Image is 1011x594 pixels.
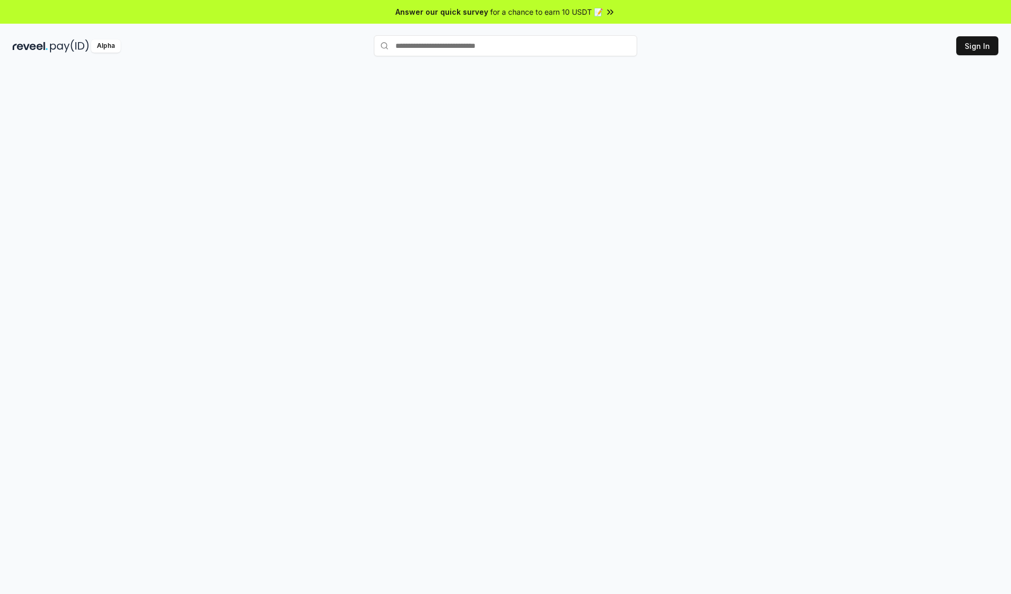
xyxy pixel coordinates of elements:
span: for a chance to earn 10 USDT 📝 [490,6,603,17]
button: Sign In [956,36,998,55]
span: Answer our quick survey [395,6,488,17]
div: Alpha [91,39,121,53]
img: reveel_dark [13,39,48,53]
img: pay_id [50,39,89,53]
